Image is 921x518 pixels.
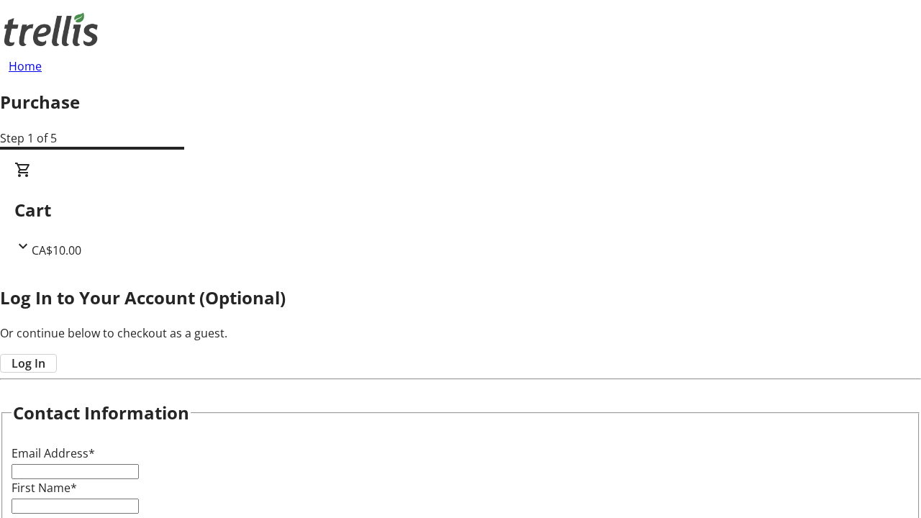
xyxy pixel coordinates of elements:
[12,480,77,496] label: First Name*
[14,161,907,259] div: CartCA$10.00
[32,242,81,258] span: CA$10.00
[12,355,45,372] span: Log In
[13,400,189,426] h2: Contact Information
[14,197,907,223] h2: Cart
[12,445,95,461] label: Email Address*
